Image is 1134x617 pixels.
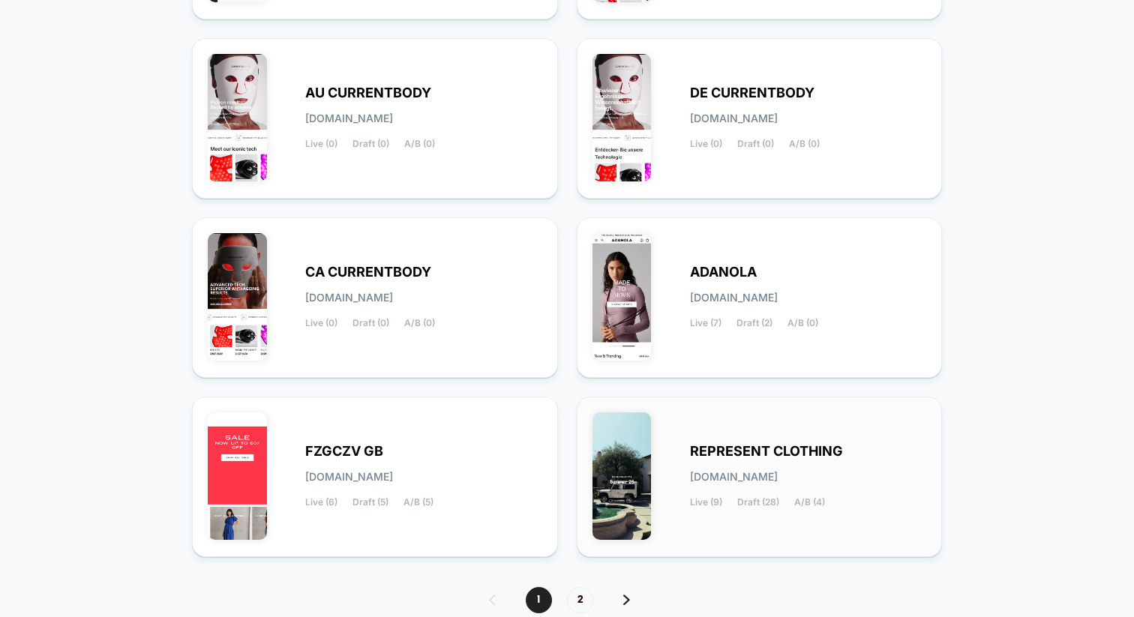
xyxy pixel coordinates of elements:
[592,412,652,540] img: REPRESENT_CLOTHING
[305,497,337,508] span: Live (6)
[305,113,393,124] span: [DOMAIN_NAME]
[352,139,389,149] span: Draft (0)
[690,472,778,482] span: [DOMAIN_NAME]
[567,587,593,613] span: 2
[690,292,778,303] span: [DOMAIN_NAME]
[690,497,722,508] span: Live (9)
[592,233,652,361] img: ADANOLA
[690,446,843,457] span: REPRESENT CLOTHING
[690,318,721,328] span: Live (7)
[403,497,433,508] span: A/B (5)
[352,497,388,508] span: Draft (5)
[789,139,820,149] span: A/B (0)
[690,88,814,98] span: DE CURRENTBODY
[305,139,337,149] span: Live (0)
[305,267,431,277] span: CA CURRENTBODY
[305,88,431,98] span: AU CURRENTBODY
[690,113,778,124] span: [DOMAIN_NAME]
[305,318,337,328] span: Live (0)
[737,139,774,149] span: Draft (0)
[526,587,552,613] span: 1
[305,472,393,482] span: [DOMAIN_NAME]
[352,318,389,328] span: Draft (0)
[623,595,630,605] img: pagination forward
[787,318,818,328] span: A/B (0)
[208,412,267,540] img: FZGCZV_GB
[404,318,435,328] span: A/B (0)
[737,497,779,508] span: Draft (28)
[208,233,267,361] img: CA_CURRENTBODY
[690,139,722,149] span: Live (0)
[794,497,825,508] span: A/B (4)
[690,267,757,277] span: ADANOLA
[208,54,267,181] img: AU_CURRENTBODY
[305,446,383,457] span: FZGCZV GB
[592,54,652,181] img: DE_CURRENTBODY
[404,139,435,149] span: A/B (0)
[305,292,393,303] span: [DOMAIN_NAME]
[736,318,772,328] span: Draft (2)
